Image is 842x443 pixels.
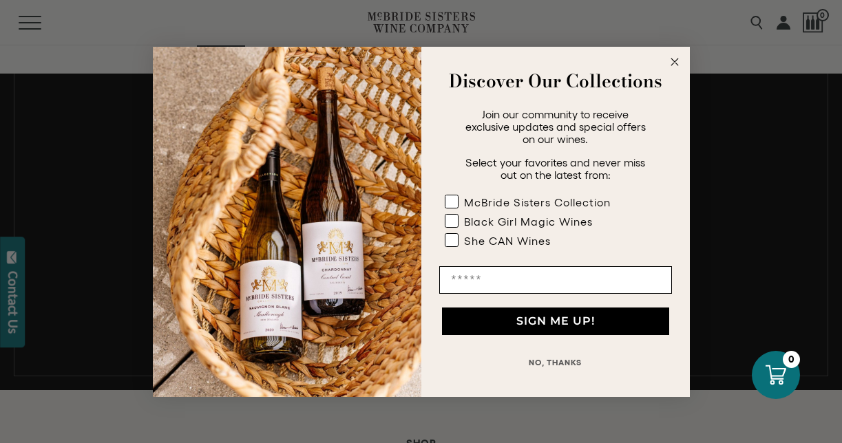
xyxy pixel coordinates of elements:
[465,108,646,145] span: Join our community to receive exclusive updates and special offers on our wines.
[783,351,800,368] div: 0
[464,235,551,247] div: She CAN Wines
[439,266,672,294] input: Email
[464,196,611,208] div: McBride Sisters Collection
[464,215,593,228] div: Black Girl Magic Wines
[449,67,662,94] strong: Discover Our Collections
[442,307,669,335] button: SIGN ME UP!
[465,156,645,181] span: Select your favorites and never miss out on the latest from:
[439,349,672,376] button: NO, THANKS
[153,47,421,397] img: 42653730-7e35-4af7-a99d-12bf478283cf.jpeg
[666,54,683,70] button: Close dialog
